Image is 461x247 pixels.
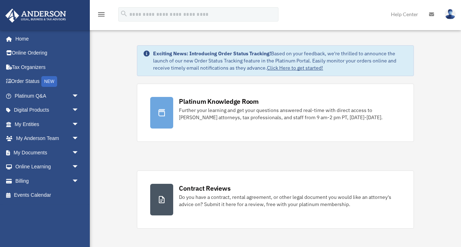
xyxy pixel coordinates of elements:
a: Platinum Q&Aarrow_drop_down [5,89,90,103]
div: Further your learning and get your questions answered real-time with direct access to [PERSON_NAM... [179,107,400,121]
a: Click Here to get started! [267,65,323,71]
span: arrow_drop_down [72,131,86,146]
span: arrow_drop_down [72,117,86,132]
a: Tax Organizers [5,60,90,74]
div: Contract Reviews [179,184,230,193]
a: Online Ordering [5,46,90,60]
a: My Documentsarrow_drop_down [5,145,90,160]
img: User Pic [445,9,456,19]
a: Billingarrow_drop_down [5,174,90,188]
a: Online Learningarrow_drop_down [5,160,90,174]
a: My Entitiesarrow_drop_down [5,117,90,131]
span: arrow_drop_down [72,145,86,160]
a: Digital Productsarrow_drop_down [5,103,90,117]
i: menu [97,10,106,19]
i: search [120,10,128,18]
a: Home [5,32,86,46]
div: Based on your feedback, we're thrilled to announce the launch of our new Order Status Tracking fe... [153,50,407,71]
a: My Anderson Teamarrow_drop_down [5,131,90,146]
a: Platinum Knowledge Room Further your learning and get your questions answered real-time with dire... [137,84,414,142]
a: menu [97,13,106,19]
span: arrow_drop_down [72,103,86,118]
a: Order StatusNEW [5,74,90,89]
div: Do you have a contract, rental agreement, or other legal document you would like an attorney's ad... [179,194,400,208]
div: Platinum Knowledge Room [179,97,259,106]
img: Anderson Advisors Platinum Portal [3,9,68,23]
strong: Exciting News: Introducing Order Status Tracking! [153,50,271,57]
div: NEW [41,76,57,87]
a: Events Calendar [5,188,90,202]
span: arrow_drop_down [72,160,86,174]
span: arrow_drop_down [72,174,86,188]
span: arrow_drop_down [72,89,86,103]
a: Contract Reviews Do you have a contract, rental agreement, or other legal document you would like... [137,171,414,229]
